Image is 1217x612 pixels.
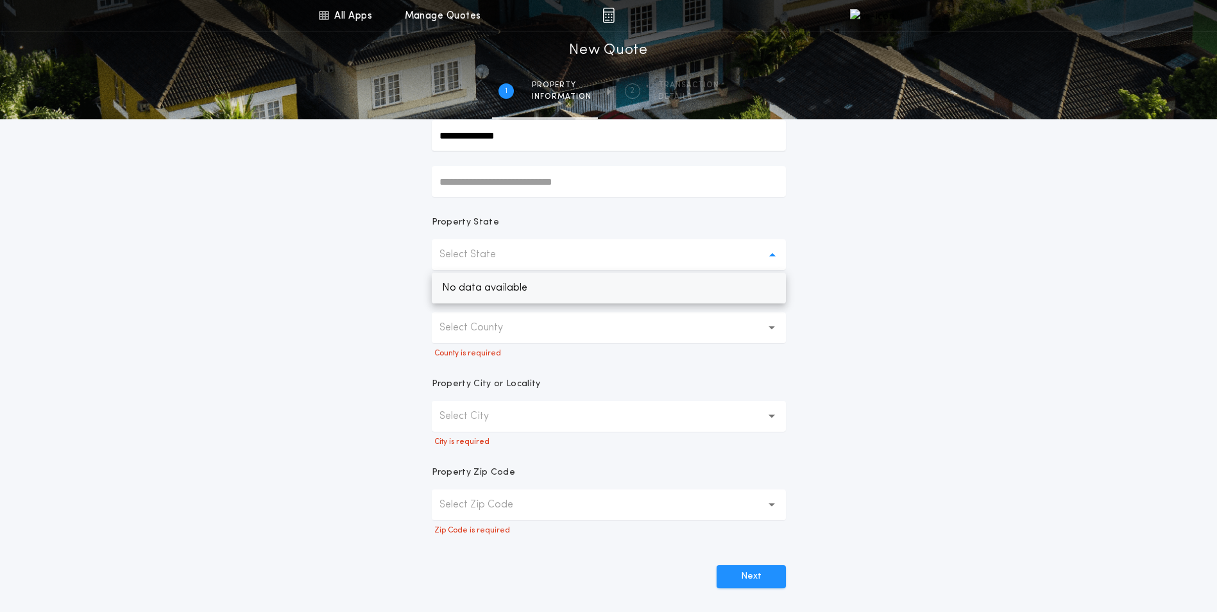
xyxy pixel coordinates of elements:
[658,92,719,102] span: details
[432,525,786,536] p: Zip Code is required
[432,216,499,229] p: Property State
[569,40,647,61] h1: New Quote
[432,401,786,432] button: Select City
[432,273,786,303] p: No data available
[432,378,541,391] p: Property City or Locality
[432,312,786,343] button: Select County
[439,409,509,424] p: Select City
[439,320,523,336] p: Select County
[432,273,786,303] ul: Select State
[439,497,534,513] p: Select Zip Code
[658,80,719,90] span: Transaction
[432,437,786,447] p: City is required
[439,247,516,262] p: Select State
[532,80,591,90] span: Property
[505,86,507,96] h2: 1
[850,9,894,22] img: vs-icon
[432,466,515,479] p: Property Zip Code
[630,86,634,96] h2: 2
[717,565,786,588] button: Next
[432,489,786,520] button: Select Zip Code
[602,8,615,23] img: img
[432,239,786,270] button: Select State
[432,348,786,359] p: County is required
[532,92,591,102] span: information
